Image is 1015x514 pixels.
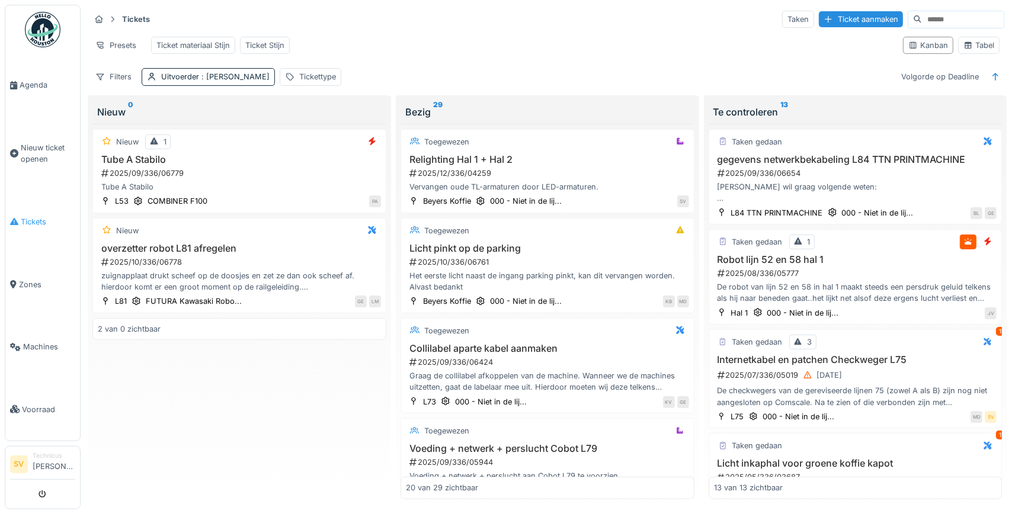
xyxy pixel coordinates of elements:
a: Nieuw ticket openen [5,117,80,191]
div: 2 van 0 zichtbaar [98,323,161,335]
div: 2025/09/336/05944 [408,457,689,468]
div: KV [663,396,675,408]
div: COMBINER F100 [148,195,207,207]
div: 000 - Niet in de lij... [455,396,527,407]
div: 000 - Niet in de lij... [490,295,562,307]
div: GE [355,295,367,307]
div: 13 van 13 zichtbaar [714,482,783,493]
span: Nieuw ticket openen [21,142,75,165]
div: SV [677,195,689,207]
div: 20 van 29 zichtbaar [406,482,478,493]
a: SV Technicus[PERSON_NAME] [10,451,75,480]
div: PA [369,195,381,207]
div: SV [985,411,997,423]
div: Toegewezen [424,425,469,436]
div: 2025/08/336/05777 [716,268,997,279]
img: Badge_color-CXgf-gQk.svg [25,12,60,47]
div: 2025/05/336/03687 [716,471,997,483]
div: 2025/09/336/06424 [408,356,689,368]
div: LM [369,295,381,307]
li: [PERSON_NAME] [33,451,75,477]
div: Ticket materiaal Stijn [156,40,230,51]
div: Tube A Stabilo [98,181,381,192]
div: BL [971,207,982,219]
div: 000 - Niet in de lij... [842,207,914,219]
div: 2025/09/336/06654 [716,168,997,179]
div: Taken [782,11,814,28]
a: Agenda [5,54,80,117]
div: Ticket Stijn [245,40,284,51]
div: 000 - Niet in de lij... [763,411,835,422]
h3: Relighting Hal 1 + Hal 2 [406,154,689,165]
h3: overzetter robot L81 afregelen [98,243,381,254]
div: Presets [90,37,142,54]
div: Taken gedaan [732,236,783,248]
div: Volgorde op Deadline [896,68,984,85]
h3: Robot lijn 52 en 58 hal 1 [714,254,997,265]
div: Vervangen oude TL-armaturen door LED-armaturen. [406,181,689,192]
div: 2025/07/336/05019 [716,368,997,383]
div: [DATE] [817,370,843,381]
div: JV [985,307,997,319]
div: Tickettype [299,71,336,82]
a: Zones [5,253,80,316]
div: Taken gedaan [732,440,783,451]
h3: Internetkabel en patchen Checkweger L75 [714,354,997,365]
div: 000 - Niet in de lij... [490,195,562,207]
a: Tickets [5,191,80,253]
strong: Tickets [117,14,155,25]
div: Te controleren [713,105,998,119]
div: Toegewezen [424,325,469,336]
div: GE [677,396,689,408]
div: Voeding + netwerk + perslucht aan Cobot L79 te voorzien [406,470,689,481]
div: 2025/12/336/04259 [408,168,689,179]
div: 000 - Niet in de lij... [767,307,839,319]
h3: Tube A Stabilo [98,154,381,165]
h3: Licht pinkt op de parking [406,243,689,254]
div: Taken gedaan [732,136,783,147]
div: 3 [808,336,812,348]
div: Toegewezen [424,225,469,236]
div: Kanban [908,40,948,51]
span: Agenda [20,79,75,91]
div: Ticket aanmaken [819,11,903,27]
div: 2025/09/336/06779 [100,168,381,179]
div: Beyers Koffie [423,295,471,307]
div: Tabel [963,40,994,51]
div: zuignapplaat drukt scheef op de doosjes en zet ze dan ook scheef af. hierdoor komt er een groot m... [98,270,381,293]
a: Voorraad [5,378,80,441]
div: Nieuw [97,105,382,119]
h3: Collilabel aparte kabel aanmaken [406,343,689,354]
h3: Licht inkaphal voor groene koffie kapot [714,458,997,469]
div: Filters [90,68,137,85]
div: Hal 1 [731,307,748,319]
div: Technicus [33,451,75,460]
span: : [PERSON_NAME] [199,72,270,81]
div: FUTURA Kawasaki Robo... [146,295,242,307]
div: Het eerste licht naast de ingang parking pinkt, kan dit vervangen worden. Alvast bedankt [406,270,689,293]
sup: 29 [433,105,443,119]
div: De robot van lijn 52 en 58 in hal 1 maakt steeds een persdruk geluid telkens als hij naar beneden... [714,281,997,304]
div: L75 [731,411,744,422]
div: Bezig [405,105,690,119]
span: Zones [19,279,75,290]
div: 1 [808,236,811,248]
h3: gegevens netwerkbekabeling L84 TTN PRINTMACHINE [714,154,997,165]
div: 2025/10/336/06761 [408,256,689,268]
div: Graag de collilabel afkoppelen van de machine. Wanneer we de machines uitzetten, gaat de labelaar... [406,370,689,393]
div: GE [985,207,997,219]
span: Machines [23,341,75,352]
div: L81 [115,295,127,307]
a: Machines [5,316,80,378]
div: De checkwegers van de gereviseerde lijnen 75 (zowel A als B) zijn nog niet aangesloten op Comscal... [714,385,997,407]
div: Nieuw [116,225,139,236]
li: SV [10,455,28,473]
sup: 0 [128,105,133,119]
div: L53 [115,195,129,207]
div: L73 [423,396,436,407]
div: Nieuw [116,136,139,147]
div: 1 [164,136,167,147]
div: Taken gedaan [732,336,783,348]
div: Beyers Koffie [423,195,471,207]
div: Uitvoerder [161,71,270,82]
